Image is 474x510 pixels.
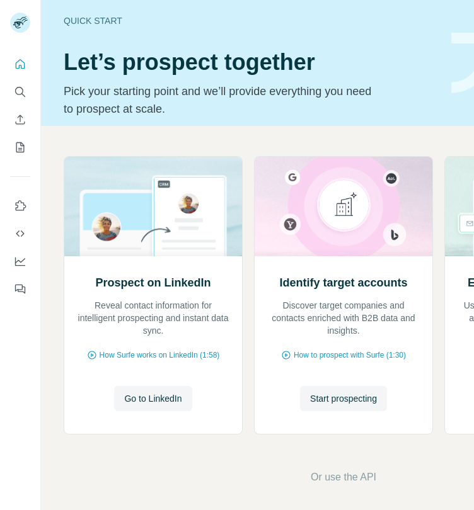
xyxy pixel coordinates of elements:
[300,386,387,411] button: Start prospecting
[95,274,211,292] h2: Prospect on LinkedIn
[10,278,30,300] button: Feedback
[114,386,192,411] button: Go to LinkedIn
[10,222,30,245] button: Use Surfe API
[10,250,30,273] button: Dashboard
[267,299,420,337] p: Discover target companies and contacts enriched with B2B data and insights.
[64,82,379,118] p: Pick your starting point and we’ll provide everything you need to prospect at scale.
[310,392,377,405] span: Start prospecting
[254,157,433,256] img: Identify target accounts
[10,136,30,159] button: My lists
[64,157,243,256] img: Prospect on LinkedIn
[294,349,406,361] span: How to prospect with Surfe (1:30)
[10,108,30,131] button: Enrich CSV
[124,392,182,405] span: Go to LinkedIn
[10,53,30,76] button: Quick start
[100,349,220,361] span: How Surfe works on LinkedIn (1:58)
[64,50,436,75] h1: Let’s prospect together
[10,195,30,217] button: Use Surfe on LinkedIn
[311,470,376,485] button: Or use the API
[77,299,229,337] p: Reveal contact information for intelligent prospecting and instant data sync.
[64,14,436,27] div: Quick start
[10,81,30,103] button: Search
[279,274,407,292] h2: Identify target accounts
